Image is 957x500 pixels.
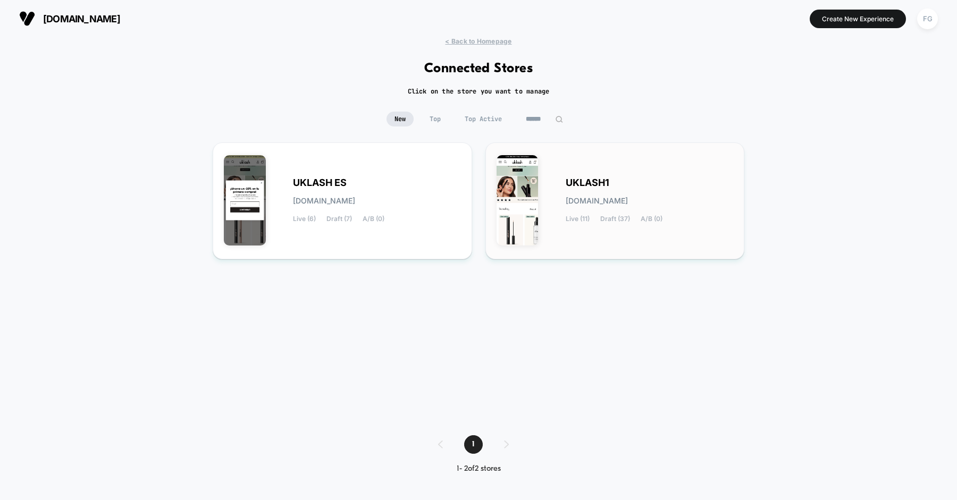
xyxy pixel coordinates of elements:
div: FG [917,9,938,29]
button: [DOMAIN_NAME] [16,10,123,27]
span: [DOMAIN_NAME] [43,13,120,24]
span: UKLASH1 [566,179,609,187]
img: UKLASH1 [497,155,539,245]
span: < Back to Homepage [445,37,511,45]
span: UKLASH ES [293,179,347,187]
button: FG [914,8,941,30]
span: 1 [464,435,483,454]
span: Live (11) [566,215,590,223]
div: 1 - 2 of 2 stores [427,464,530,473]
h2: Click on the store you want to manage [408,87,550,96]
img: edit [555,115,563,123]
h1: Connected Stores [424,61,533,77]
span: New [387,112,414,126]
button: Create New Experience [810,10,906,28]
span: Top Active [457,112,510,126]
span: [DOMAIN_NAME] [293,197,355,205]
img: Visually logo [19,11,35,27]
span: Top [422,112,449,126]
img: UKLASH_ES [224,155,266,245]
span: Draft (7) [326,215,352,223]
span: Draft (37) [600,215,630,223]
span: A/B (0) [641,215,662,223]
span: [DOMAIN_NAME] [566,197,628,205]
span: A/B (0) [363,215,384,223]
span: Live (6) [293,215,316,223]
